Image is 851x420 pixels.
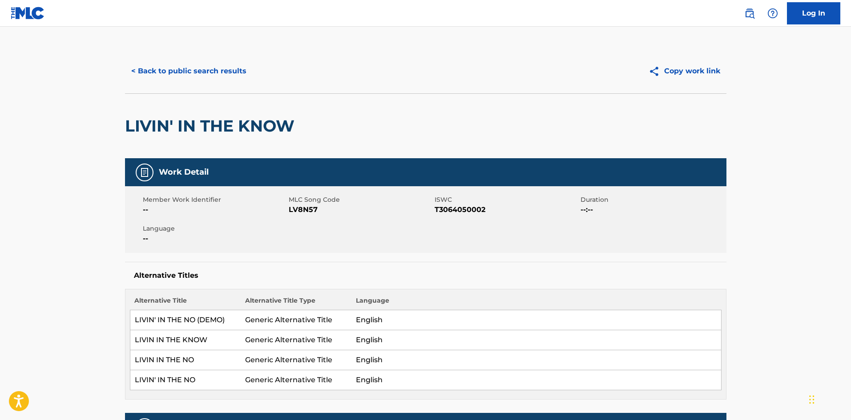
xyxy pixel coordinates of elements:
[351,350,721,370] td: English
[581,195,724,204] span: Duration
[351,370,721,390] td: English
[764,4,782,22] div: Help
[649,66,664,77] img: Copy work link
[787,2,840,24] a: Log In
[134,271,718,280] h5: Alternative Titles
[143,224,286,233] span: Language
[143,195,286,204] span: Member Work Identifier
[139,167,150,178] img: Work Detail
[435,204,578,215] span: T3064050002
[807,377,851,420] iframe: Chat Widget
[241,330,351,350] td: Generic Alternative Title
[11,7,45,20] img: MLC Logo
[741,4,758,22] a: Public Search
[241,296,351,310] th: Alternative Title Type
[744,8,755,19] img: search
[767,8,778,19] img: help
[130,370,241,390] td: LIVIN' IN THE NO
[125,60,253,82] button: < Back to public search results
[159,167,209,177] h5: Work Detail
[241,350,351,370] td: Generic Alternative Title
[130,296,241,310] th: Alternative Title
[289,204,432,215] span: LV8N57
[351,330,721,350] td: English
[435,195,578,204] span: ISWC
[642,60,726,82] button: Copy work link
[143,204,286,215] span: --
[809,386,815,413] div: Drag
[143,233,286,244] span: --
[130,310,241,330] td: LIVIN' IN THE NO (DEMO)
[351,310,721,330] td: English
[289,195,432,204] span: MLC Song Code
[125,116,299,136] h2: LIVIN' IN THE KNOW
[130,350,241,370] td: LIVIN IN THE NO
[241,310,351,330] td: Generic Alternative Title
[351,296,721,310] th: Language
[130,330,241,350] td: LIVIN IN THE KNOW
[581,204,724,215] span: --:--
[241,370,351,390] td: Generic Alternative Title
